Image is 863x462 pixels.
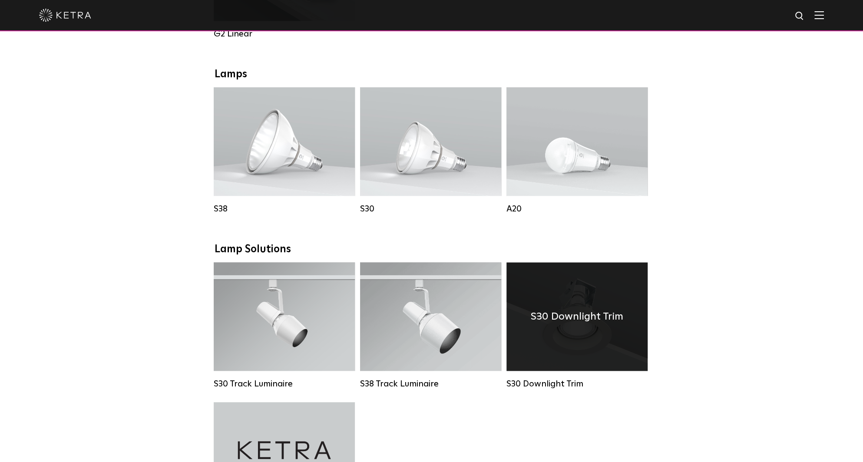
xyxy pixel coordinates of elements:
img: Hamburger%20Nav.svg [814,11,824,19]
a: A20 Lumen Output:600 / 800Colors:White / BlackBase Type:E26 Edison Base / GU24Beam Angles:Omni-Di... [506,87,648,214]
img: ketra-logo-2019-white [39,9,91,22]
div: S30 Track Luminaire [214,379,355,389]
div: S30 [360,204,501,214]
a: S30 Track Luminaire Lumen Output:1100Colors:White / BlackBeam Angles:15° / 25° / 40° / 60° / 90°W... [214,262,355,389]
div: Lamps [215,68,649,81]
a: S30 Lumen Output:1100Colors:White / BlackBase Type:E26 Edison Base / GU24Beam Angles:15° / 25° / ... [360,87,501,214]
div: S38 Track Luminaire [360,379,501,389]
div: S30 Downlight Trim [506,379,648,389]
img: search icon [794,11,805,22]
div: A20 [506,204,648,214]
h4: S30 Downlight Trim [531,308,623,325]
a: S38 Track Luminaire Lumen Output:1100Colors:White / BlackBeam Angles:10° / 25° / 40° / 60°Wattage... [360,262,501,389]
a: S30 Downlight Trim S30 Downlight Trim [506,262,648,389]
a: S38 Lumen Output:1100Colors:White / BlackBase Type:E26 Edison Base / GU24Beam Angles:10° / 25° / ... [214,87,355,214]
div: G2 Linear [214,29,355,39]
div: Lamp Solutions [215,243,649,256]
div: S38 [214,204,355,214]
